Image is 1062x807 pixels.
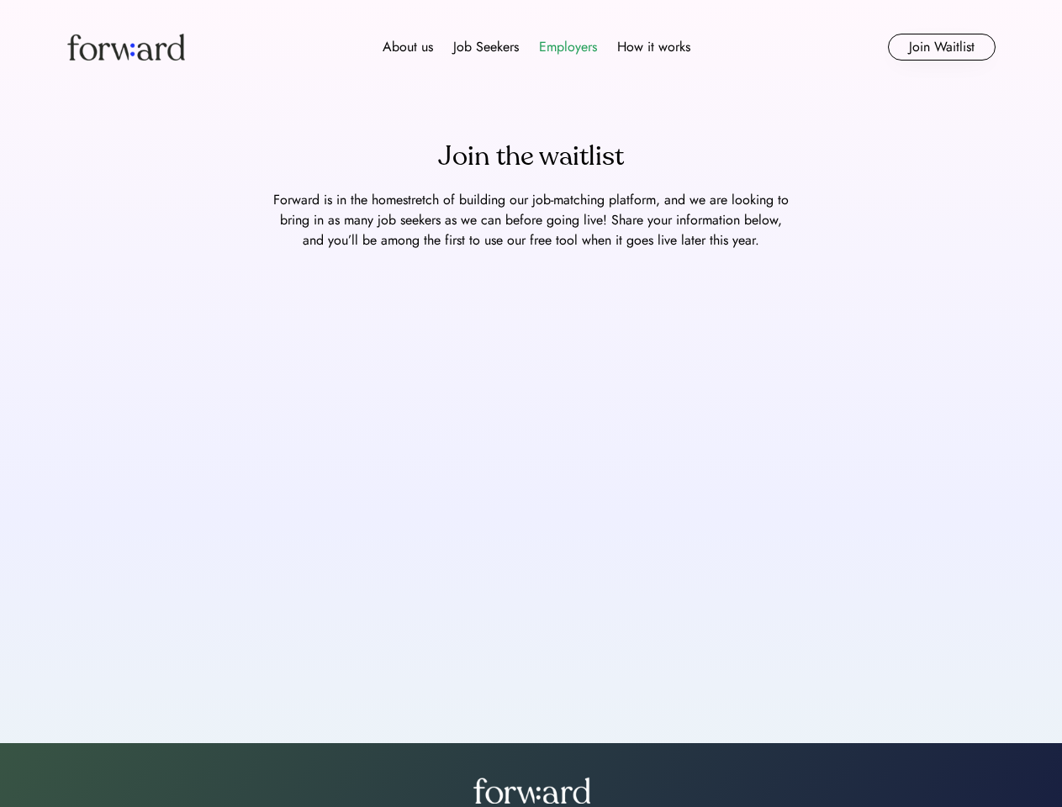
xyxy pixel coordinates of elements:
[40,264,1022,684] iframe: My new form
[383,37,433,57] div: About us
[438,136,624,177] div: Join the waitlist
[271,190,792,251] div: Forward is in the homestretch of building our job-matching platform, and we are looking to bring ...
[453,37,519,57] div: Job Seekers
[617,37,690,57] div: How it works
[888,34,996,61] button: Join Waitlist
[67,34,185,61] img: Forward logo
[539,37,597,57] div: Employers
[473,777,590,804] img: forward-logo-white.png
